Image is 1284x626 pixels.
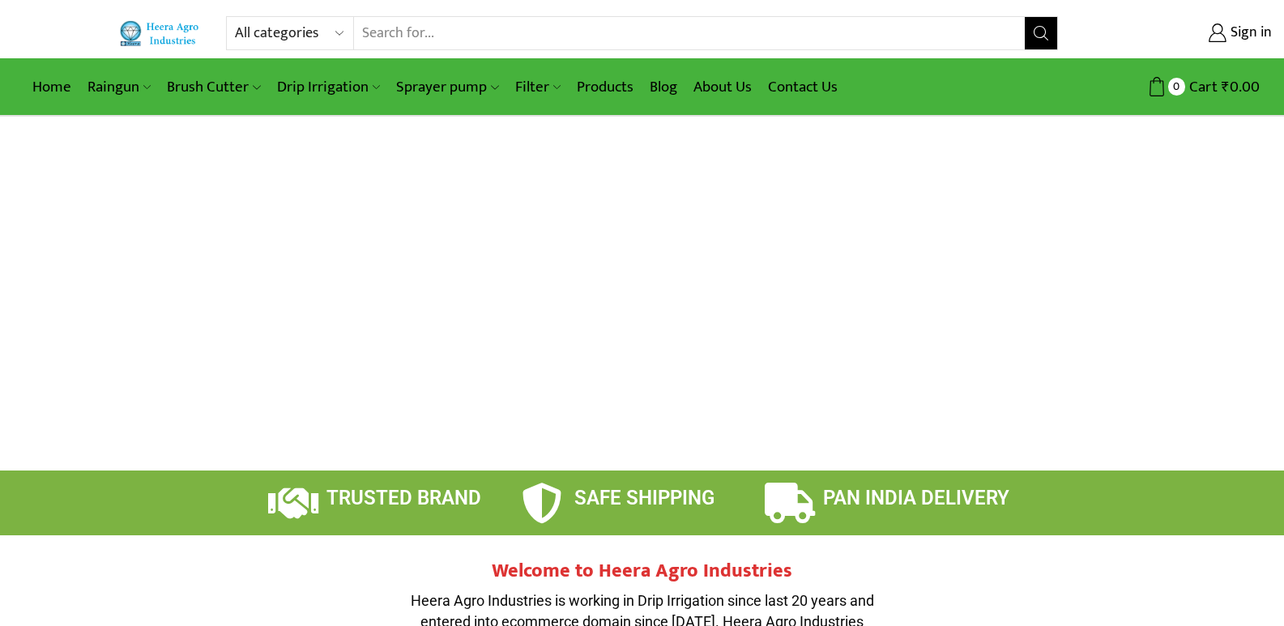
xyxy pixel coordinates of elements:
a: Brush Cutter [159,68,268,106]
a: Filter [507,68,569,106]
a: Blog [642,68,685,106]
h2: Welcome to Heera Agro Industries [399,560,885,583]
a: Raingun [79,68,159,106]
button: Search button [1025,17,1057,49]
span: TRUSTED BRAND [326,487,481,509]
span: SAFE SHIPPING [574,487,715,509]
a: Products [569,68,642,106]
a: 0 Cart ₹0.00 [1074,72,1260,102]
a: About Us [685,68,760,106]
bdi: 0.00 [1222,75,1260,100]
a: Drip Irrigation [269,68,388,106]
span: PAN INDIA DELIVERY [823,487,1009,509]
input: Search for... [354,17,1024,49]
a: Home [24,68,79,106]
span: Cart [1185,76,1218,98]
span: Sign in [1226,23,1272,44]
a: Sign in [1082,19,1272,48]
a: Contact Us [760,68,846,106]
span: ₹ [1222,75,1230,100]
a: Sprayer pump [388,68,506,106]
span: 0 [1168,78,1185,95]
